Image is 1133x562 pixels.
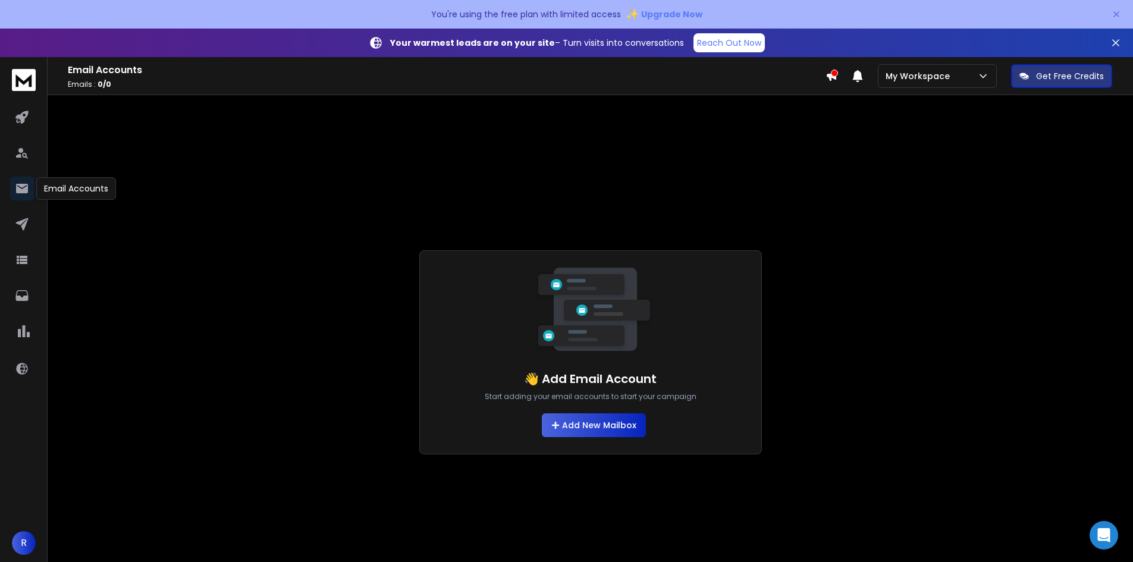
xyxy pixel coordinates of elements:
div: Email Accounts [36,177,116,200]
strong: Your warmest leads are on your site [390,37,555,49]
button: R [12,531,36,555]
p: Reach Out Now [697,37,761,49]
button: ✨Upgrade Now [626,2,702,26]
span: Upgrade Now [641,8,702,20]
h1: Email Accounts [68,63,826,77]
p: – Turn visits into conversations [390,37,684,49]
p: Get Free Credits [1036,70,1104,82]
div: Open Intercom Messenger [1090,521,1118,550]
p: You're using the free plan with limited access [431,8,621,20]
p: My Workspace [886,70,955,82]
span: 0 / 0 [98,79,111,89]
p: Start adding your email accounts to start your campaign [485,392,696,401]
button: Get Free Credits [1011,64,1112,88]
a: Reach Out Now [693,33,765,52]
button: Add New Mailbox [542,413,646,437]
span: ✨ [626,6,639,23]
img: logo [12,69,36,91]
h1: 👋 Add Email Account [524,371,657,387]
p: Emails : [68,80,826,89]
